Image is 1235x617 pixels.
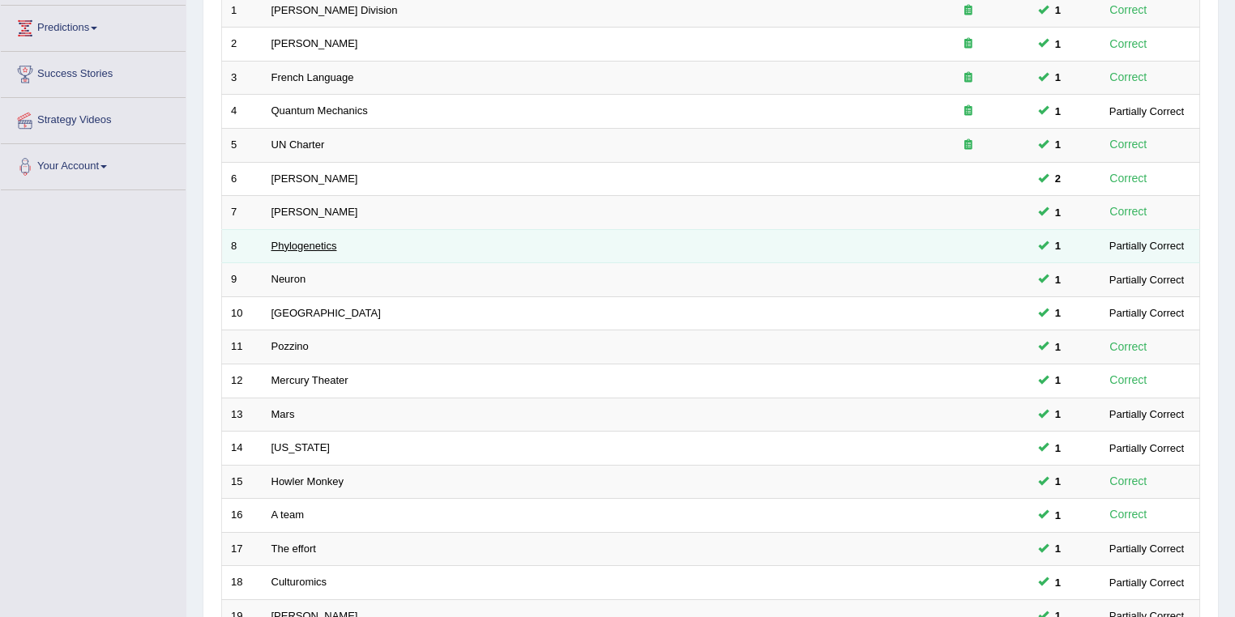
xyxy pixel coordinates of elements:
td: 13 [222,398,263,432]
td: 12 [222,364,263,398]
div: Correct [1103,505,1154,524]
span: You can still take this question [1049,440,1067,457]
span: You can still take this question [1049,372,1067,389]
div: Partially Correct [1103,237,1190,254]
div: Correct [1103,35,1154,53]
span: You can still take this question [1049,237,1067,254]
a: Mars [271,408,295,420]
a: The effort [271,543,316,555]
td: 9 [222,263,263,297]
div: Correct [1103,472,1154,491]
a: Predictions [1,6,186,46]
td: 5 [222,129,263,163]
div: Partially Correct [1103,574,1190,591]
span: You can still take this question [1049,473,1067,490]
div: Partially Correct [1103,103,1190,120]
td: 8 [222,229,263,263]
td: 10 [222,296,263,330]
span: You can still take this question [1049,204,1067,221]
a: Your Account [1,144,186,185]
div: Correct [1103,338,1154,356]
span: You can still take this question [1049,507,1067,524]
div: Exam occurring question [917,3,1020,19]
span: You can still take this question [1049,271,1067,288]
a: Strategy Videos [1,98,186,138]
div: Correct [1103,68,1154,87]
a: [PERSON_NAME] [271,37,358,49]
td: 14 [222,432,263,466]
td: 2 [222,28,263,62]
a: Culturomics [271,576,327,588]
a: A team [271,508,304,521]
span: You can still take this question [1049,540,1067,557]
div: Correct [1103,371,1154,389]
a: UN Charter [271,138,325,151]
span: You can still take this question [1049,406,1067,423]
a: Quantum Mechanics [271,104,368,117]
div: Partially Correct [1103,440,1190,457]
div: Correct [1103,135,1154,154]
span: You can still take this question [1049,304,1067,321]
a: Neuron [271,273,306,285]
a: Success Stories [1,52,186,92]
td: 3 [222,61,263,95]
div: Correct [1103,1,1154,19]
div: Exam occurring question [917,36,1020,52]
span: You can still take this question [1049,574,1067,591]
td: 6 [222,162,263,196]
div: Partially Correct [1103,540,1190,557]
span: You can still take this question [1049,338,1067,355]
span: You can still take this question [1049,136,1067,153]
td: 18 [222,566,263,600]
a: Mercury Theater [271,374,348,386]
div: Exam occurring question [917,104,1020,119]
div: Correct [1103,169,1154,188]
div: Correct [1103,202,1154,221]
a: [PERSON_NAME] [271,172,358,185]
td: 7 [222,196,263,230]
a: [US_STATE] [271,441,330,453]
a: French Language [271,71,354,83]
td: 4 [222,95,263,129]
span: You can still take this question [1049,69,1067,86]
div: Exam occurring question [917,138,1020,153]
td: 11 [222,330,263,364]
a: [GEOGRAPHIC_DATA] [271,307,381,319]
span: You can still take this question [1049,170,1067,187]
div: Exam occurring question [917,70,1020,86]
div: Partially Correct [1103,271,1190,288]
a: Howler Monkey [271,475,344,487]
a: [PERSON_NAME] Division [271,4,398,16]
a: Phylogenetics [271,240,337,252]
div: Partially Correct [1103,406,1190,423]
td: 17 [222,532,263,566]
span: You can still take this question [1049,36,1067,53]
td: 16 [222,499,263,533]
span: You can still take this question [1049,2,1067,19]
td: 15 [222,465,263,499]
a: [PERSON_NAME] [271,206,358,218]
span: You can still take this question [1049,103,1067,120]
div: Partially Correct [1103,304,1190,321]
a: Pozzino [271,340,309,352]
